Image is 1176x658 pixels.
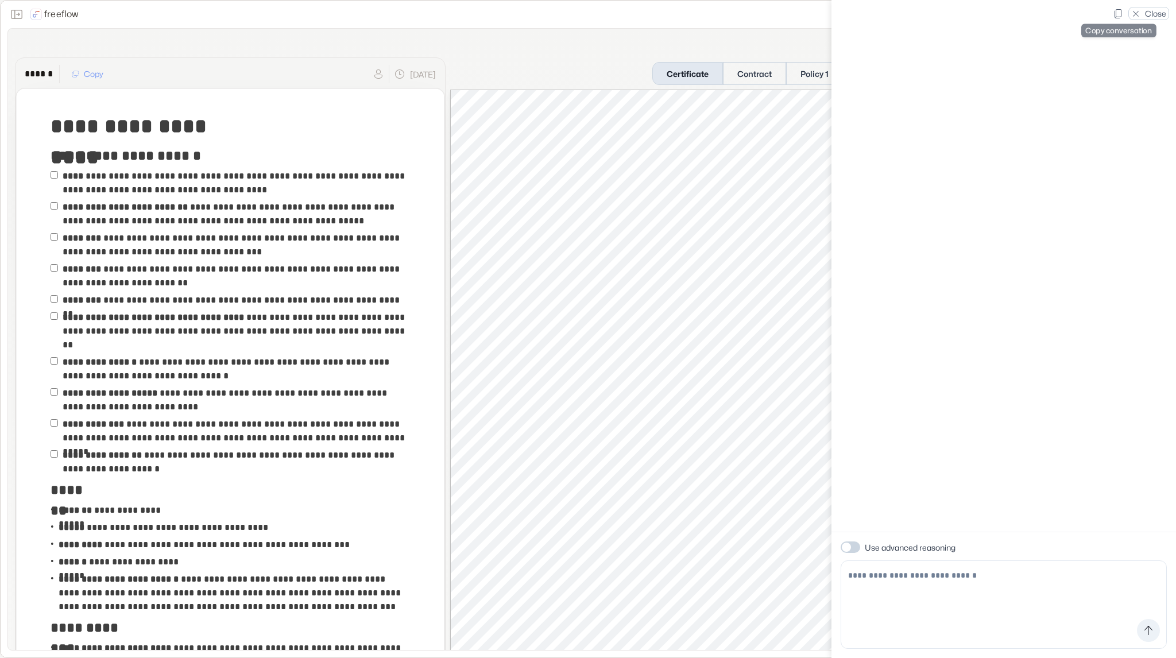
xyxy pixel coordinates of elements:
a: freeflow [30,7,79,21]
button: Contract [723,62,786,85]
iframe: Certificate [450,90,1161,653]
button: Policy 1 [786,62,843,85]
p: [DATE] [410,68,436,80]
button: Send message [1137,619,1160,642]
button: Copy [64,65,110,83]
p: Use advanced reasoning [865,541,955,554]
button: Close the sidebar [7,5,26,24]
button: Certificate [652,62,723,85]
p: freeflow [44,7,79,21]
